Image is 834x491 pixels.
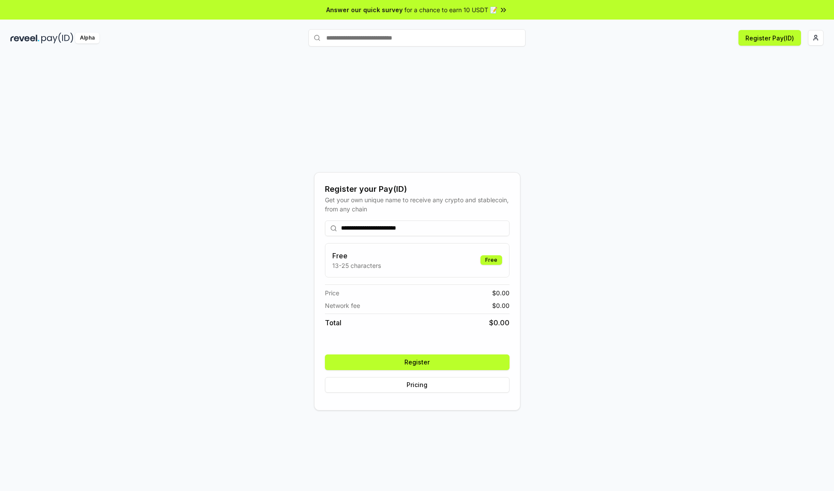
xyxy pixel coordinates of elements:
[332,251,381,261] h3: Free
[325,317,341,328] span: Total
[75,33,99,43] div: Alpha
[492,288,510,297] span: $ 0.00
[404,5,497,14] span: for a chance to earn 10 USDT 📝
[738,30,801,46] button: Register Pay(ID)
[325,354,510,370] button: Register
[325,377,510,393] button: Pricing
[489,317,510,328] span: $ 0.00
[41,33,73,43] img: pay_id
[480,255,502,265] div: Free
[325,288,339,297] span: Price
[332,261,381,270] p: 13-25 characters
[325,301,360,310] span: Network fee
[325,195,510,214] div: Get your own unique name to receive any crypto and stablecoin, from any chain
[325,183,510,195] div: Register your Pay(ID)
[10,33,40,43] img: reveel_dark
[492,301,510,310] span: $ 0.00
[326,5,403,14] span: Answer our quick survey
